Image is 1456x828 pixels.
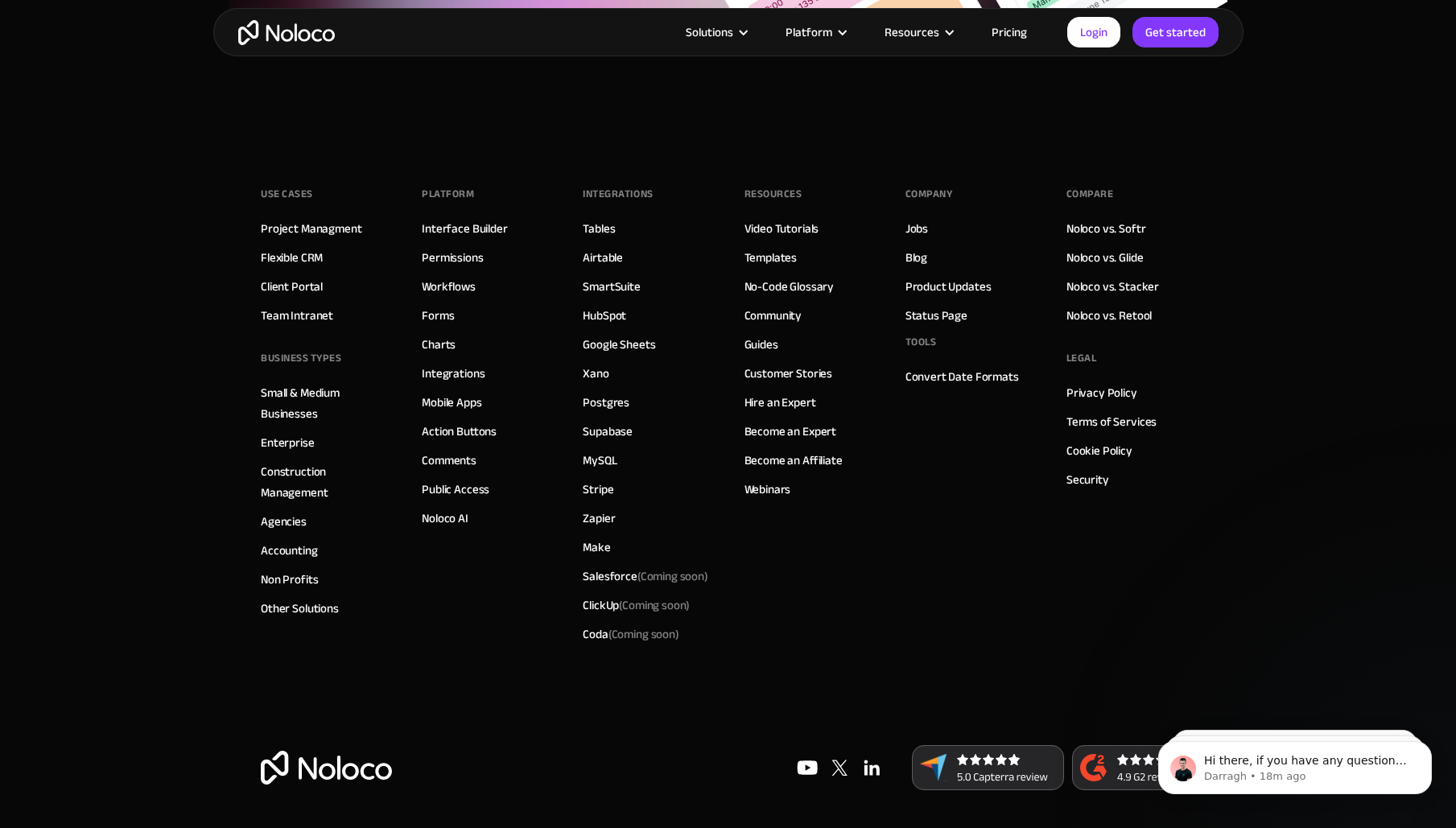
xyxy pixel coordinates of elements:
a: Noloco vs. Stacker [1066,276,1159,297]
a: home [238,20,335,45]
a: Construction Management [261,461,390,503]
div: Resources [885,22,939,43]
a: Video Tutorials [744,218,819,239]
div: Compare [1066,182,1114,206]
a: Noloco vs. Softr [1066,218,1146,239]
a: Workflows [422,276,476,297]
a: Xano [583,363,608,384]
div: Legal [1066,346,1097,370]
div: Platform [786,22,832,43]
a: HubSpot [583,305,626,326]
a: Guides [744,334,778,355]
a: MySQL [583,450,617,471]
div: Solutions [666,22,765,43]
a: Pricing [971,22,1047,43]
a: Stripe [583,479,613,500]
a: Permissions [422,247,483,268]
a: SmartSuite [583,276,641,297]
a: Agencies [261,511,307,532]
a: Terms of Services [1066,411,1157,432]
a: Webinars [744,479,791,500]
a: Hire an Expert [744,392,816,413]
div: Salesforce [583,566,708,587]
a: Privacy Policy [1066,382,1137,403]
a: Become an Affiliate [744,450,843,471]
a: Become an Expert [744,421,837,442]
a: Enterprise [261,432,315,453]
a: Integrations [422,363,485,384]
a: Team Intranet [261,305,333,326]
a: Status Page [905,305,967,326]
a: Jobs [905,218,928,239]
a: Login [1067,17,1120,47]
a: Supabase [583,421,633,442]
a: Make [583,537,610,558]
a: Get started [1132,17,1219,47]
span: (Coming soon) [608,623,679,645]
a: Forms [422,305,454,326]
a: Noloco vs. Retool [1066,305,1152,326]
span: (Coming soon) [619,594,690,616]
iframe: Intercom notifications message [1134,707,1456,820]
a: Public Access [422,479,489,500]
a: Charts [422,334,456,355]
div: Tools [905,330,937,354]
a: Small & Medium Businesses [261,382,390,424]
a: Flexible CRM [261,247,323,268]
a: Comments [422,450,476,471]
a: No-Code Glossary [744,276,835,297]
a: Blog [905,247,927,268]
div: Coda [583,624,679,645]
div: Platform [765,22,864,43]
a: Noloco vs. Glide [1066,247,1144,268]
a: Other Solutions [261,598,339,619]
div: ClickUp [583,595,690,616]
a: Airtable [583,247,623,268]
div: Company [905,182,953,206]
div: Resources [864,22,971,43]
a: Project Managment [261,218,361,239]
a: Zapier [583,508,615,529]
a: Tables [583,218,615,239]
a: Postgres [583,392,629,413]
div: BUSINESS TYPES [261,346,341,370]
a: Client Portal [261,276,323,297]
a: Interface Builder [422,218,507,239]
div: Platform [422,182,474,206]
a: Accounting [261,540,318,561]
a: Google Sheets [583,334,655,355]
div: INTEGRATIONS [583,182,653,206]
div: Solutions [686,22,733,43]
div: Resources [744,182,802,206]
a: Templates [744,247,798,268]
a: Product Updates [905,276,992,297]
a: Customer Stories [744,363,833,384]
span: (Coming soon) [637,565,708,587]
a: Convert Date Formats [905,366,1019,387]
a: Non Profits [261,569,318,590]
a: Mobile Apps [422,392,481,413]
a: Cookie Policy [1066,440,1132,461]
div: Use Cases [261,182,313,206]
a: Action Buttons [422,421,497,442]
a: Community [744,305,802,326]
a: Security [1066,469,1109,490]
a: Noloco AI [422,508,468,529]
